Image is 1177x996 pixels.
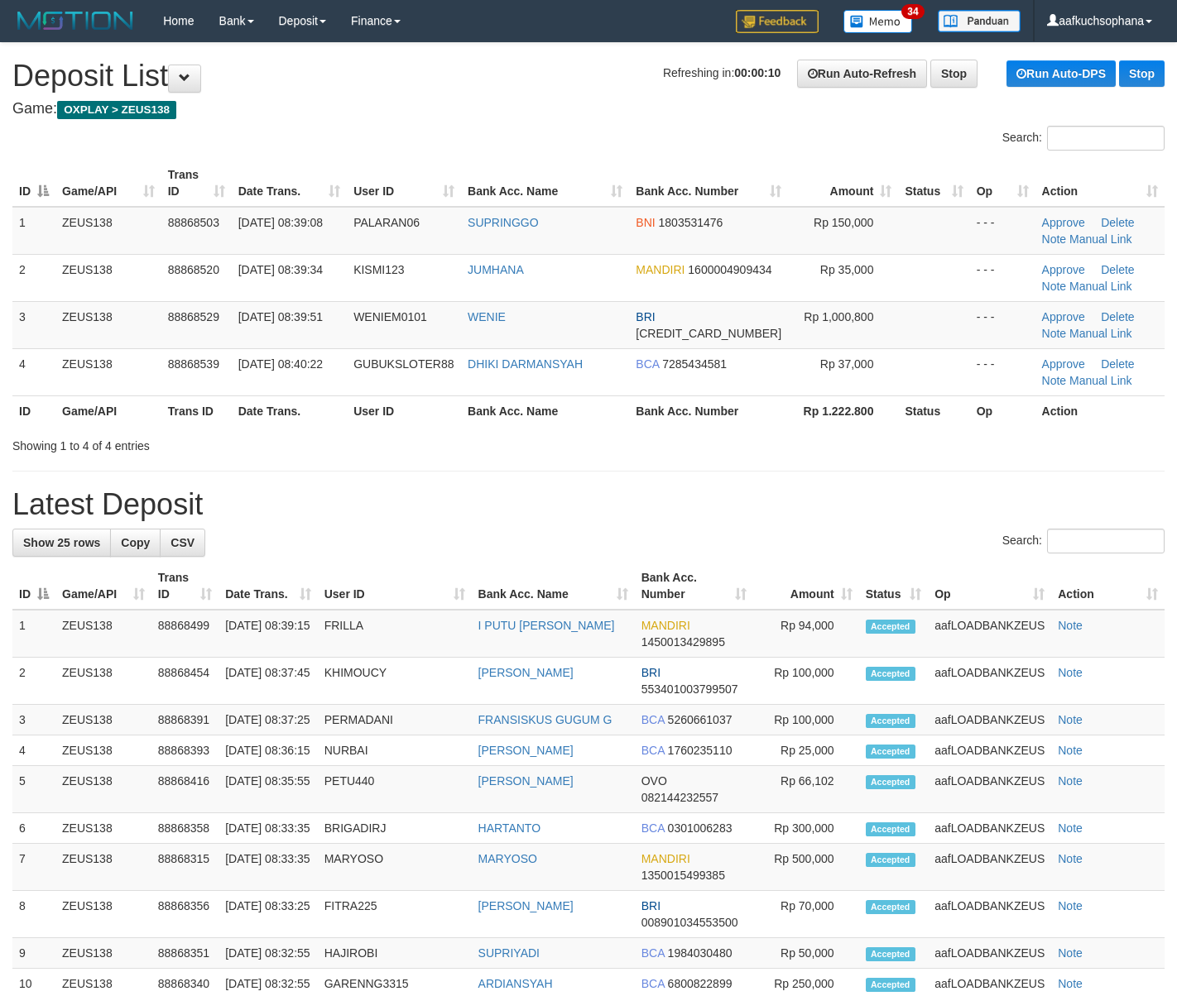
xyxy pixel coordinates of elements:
[353,310,427,323] span: WENIEM0101
[478,899,574,912] a: [PERSON_NAME]
[1042,310,1085,323] a: Approve
[668,821,733,835] span: Copy 0301006283 to clipboard
[232,395,347,426] th: Date Trans.
[1042,374,1067,387] a: Note
[804,310,873,323] span: Rp 1,000,800
[928,766,1051,813] td: aafLOADBANKZEUS
[55,844,151,891] td: ZEUS138
[478,713,613,726] a: FRANSISKUS GUGUM G
[753,813,859,844] td: Rp 300,000
[318,563,472,610] th: User ID: activate to sort column ascending
[151,813,219,844] td: 88868358
[1058,774,1083,788] a: Note
[55,563,151,610] th: Game/API: activate to sort column ascending
[629,160,788,207] th: Bank Acc. Number: activate to sort column ascending
[970,160,1035,207] th: Op: activate to sort column ascending
[753,844,859,891] td: Rp 500,000
[1058,852,1083,865] a: Note
[641,666,661,679] span: BRI
[668,744,733,757] span: Copy 1760235110 to clipboard
[1042,216,1085,229] a: Approve
[12,101,1165,117] h4: Game:
[753,658,859,705] td: Rp 100,000
[1058,946,1083,960] a: Note
[238,263,323,276] span: [DATE] 08:39:34
[1069,374,1132,387] a: Manual Link
[12,254,55,301] td: 2
[151,938,219,969] td: 88868351
[353,263,404,276] span: KISMI123
[788,395,898,426] th: Rp 1.222.800
[753,766,859,813] td: Rp 66,102
[668,946,733,960] span: Copy 1984030480 to clipboard
[12,488,1165,521] h1: Latest Deposit
[12,610,55,658] td: 1
[659,216,723,229] span: Copy 1803531476 to clipboard
[629,395,788,426] th: Bank Acc. Number
[641,682,738,696] span: Copy 553401003799507 to clipboard
[1101,357,1134,371] a: Delete
[478,774,574,788] a: [PERSON_NAME]
[23,536,100,549] span: Show 25 rows
[55,658,151,705] td: ZEUS138
[1051,563,1165,610] th: Action: activate to sort column ascending
[866,900,915,914] span: Accepted
[478,666,574,679] a: [PERSON_NAME]
[970,207,1035,255] td: - - -
[1035,395,1165,426] th: Action
[866,978,915,992] span: Accepted
[663,66,781,79] span: Refreshing in:
[636,310,655,323] span: BRI
[641,916,738,929] span: Copy 008901034553500 to clipboard
[641,852,690,865] span: MANDIRI
[641,744,665,757] span: BCA
[753,891,859,938] td: Rp 70,000
[1101,310,1134,323] a: Delete
[238,216,323,229] span: [DATE] 08:39:08
[1058,821,1083,835] a: Note
[866,775,915,789] span: Accepted
[12,207,55,255] td: 1
[1042,357,1085,371] a: Approve
[219,813,318,844] td: [DATE] 08:33:35
[318,735,472,766] td: NURBAI
[1047,126,1165,151] input: Search:
[55,348,161,395] td: ZEUS138
[641,635,725,649] span: Copy 1450013429895 to clipboard
[1058,666,1083,679] a: Note
[635,563,753,610] th: Bank Acc. Number: activate to sort column ascending
[12,8,138,33] img: MOTION_logo.png
[318,610,472,658] td: FRILLA
[347,395,461,426] th: User ID
[1042,263,1085,276] a: Approve
[1035,160,1165,207] th: Action: activate to sort column ascending
[1002,126,1165,151] label: Search:
[1058,899,1083,912] a: Note
[12,160,55,207] th: ID: activate to sort column descending
[110,529,161,557] a: Copy
[478,852,537,865] a: MARYOSO
[928,563,1051,610] th: Op: activate to sort column ascending
[820,263,874,276] span: Rp 35,000
[171,536,195,549] span: CSV
[318,705,472,735] td: PERMADANI
[478,821,540,835] a: HARTANTO
[636,357,659,371] span: BCA
[468,216,539,229] a: SUPRINGGO
[232,160,347,207] th: Date Trans.: activate to sort column ascending
[1101,263,1134,276] a: Delete
[472,563,635,610] th: Bank Acc. Name: activate to sort column ascending
[641,821,665,835] span: BCA
[468,263,524,276] a: JUMHANA
[468,310,506,323] a: WENIE
[318,658,472,705] td: KHIMOUCY
[219,610,318,658] td: [DATE] 08:39:15
[1069,232,1132,246] a: Manual Link
[318,766,472,813] td: PETU440
[641,619,690,632] span: MANDIRI
[478,619,615,632] a: I PUTU [PERSON_NAME]
[160,529,205,557] a: CSV
[668,713,733,726] span: Copy 5260661037 to clipboard
[151,891,219,938] td: 88868356
[641,713,665,726] span: BCA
